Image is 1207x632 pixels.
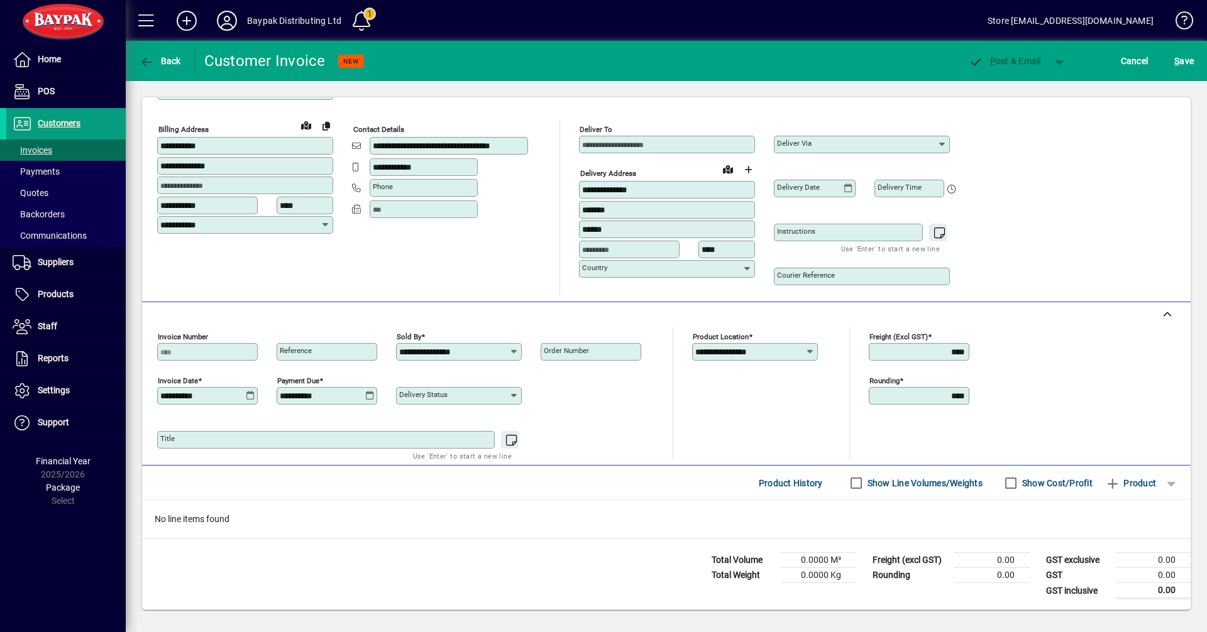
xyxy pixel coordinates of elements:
[158,376,198,385] mat-label: Invoice date
[693,332,749,341] mat-label: Product location
[865,477,983,489] label: Show Line Volumes/Weights
[13,231,87,241] span: Communications
[1115,583,1191,599] td: 0.00
[759,473,823,493] span: Product History
[6,407,126,439] a: Support
[296,115,316,135] a: View on map
[6,375,126,406] a: Settings
[777,227,815,236] mat-label: Instructions
[705,553,781,568] td: Total Volume
[777,183,820,192] mat-label: Delivery date
[38,257,74,267] span: Suppliers
[866,568,954,583] td: Rounding
[582,263,607,272] mat-label: Country
[38,385,70,395] span: Settings
[38,118,80,128] span: Customers
[705,568,781,583] td: Total Weight
[6,204,126,225] a: Backorders
[1174,51,1194,71] span: ave
[777,271,835,280] mat-label: Courier Reference
[841,241,940,256] mat-hint: Use 'Enter' to start a new line
[38,54,61,64] span: Home
[990,56,996,66] span: P
[204,51,326,71] div: Customer Invoice
[136,50,184,72] button: Back
[13,209,65,219] span: Backorders
[580,125,612,134] mat-label: Deliver To
[6,311,126,342] a: Staff
[158,332,208,341] mat-label: Invoice number
[1099,472,1162,494] button: Product
[1115,553,1191,568] td: 0.00
[38,86,55,96] span: POS
[1040,568,1115,583] td: GST
[988,11,1154,31] div: Store [EMAIL_ADDRESS][DOMAIN_NAME]
[962,50,1047,72] button: Post & Email
[738,160,758,180] button: Choose address
[126,50,195,72] app-page-header-button: Back
[6,161,126,182] a: Payments
[399,390,448,399] mat-label: Delivery status
[13,166,60,177] span: Payments
[6,343,126,374] a: Reports
[1040,583,1115,599] td: GST inclusive
[139,56,181,66] span: Back
[869,376,900,385] mat-label: Rounding
[878,183,922,192] mat-label: Delivery time
[6,247,126,278] a: Suppliers
[1115,568,1191,583] td: 0.00
[1166,3,1191,43] a: Knowledge Base
[38,353,69,363] span: Reports
[1121,51,1149,71] span: Cancel
[373,182,393,191] mat-label: Phone
[6,44,126,75] a: Home
[1105,473,1156,493] span: Product
[6,279,126,310] a: Products
[1174,56,1179,66] span: S
[207,9,247,32] button: Profile
[142,500,1191,538] div: No line items found
[777,139,812,148] mat-label: Deliver via
[954,553,1030,568] td: 0.00
[1118,50,1152,72] button: Cancel
[247,11,341,31] div: Baypak Distributing Ltd
[6,76,126,107] a: POS
[167,9,207,32] button: Add
[13,188,48,198] span: Quotes
[781,553,856,568] td: 0.0000 M³
[718,159,738,179] a: View on map
[968,56,1041,66] span: ost & Email
[754,472,828,494] button: Product History
[38,289,74,299] span: Products
[413,449,512,463] mat-hint: Use 'Enter' to start a new line
[280,346,312,355] mat-label: Reference
[6,225,126,246] a: Communications
[6,139,126,161] a: Invoices
[38,321,57,331] span: Staff
[1171,50,1197,72] button: Save
[13,145,52,155] span: Invoices
[397,332,421,341] mat-label: Sold by
[46,482,80,493] span: Package
[781,568,856,583] td: 0.0000 Kg
[38,417,69,427] span: Support
[954,568,1030,583] td: 0.00
[316,116,336,136] button: Copy to Delivery address
[36,456,91,466] span: Financial Year
[869,332,928,341] mat-label: Freight (excl GST)
[160,434,175,443] mat-label: Title
[544,346,589,355] mat-label: Order number
[6,182,126,204] a: Quotes
[1020,477,1093,489] label: Show Cost/Profit
[277,376,319,385] mat-label: Payment due
[866,553,954,568] td: Freight (excl GST)
[343,57,359,65] span: NEW
[1040,553,1115,568] td: GST exclusive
